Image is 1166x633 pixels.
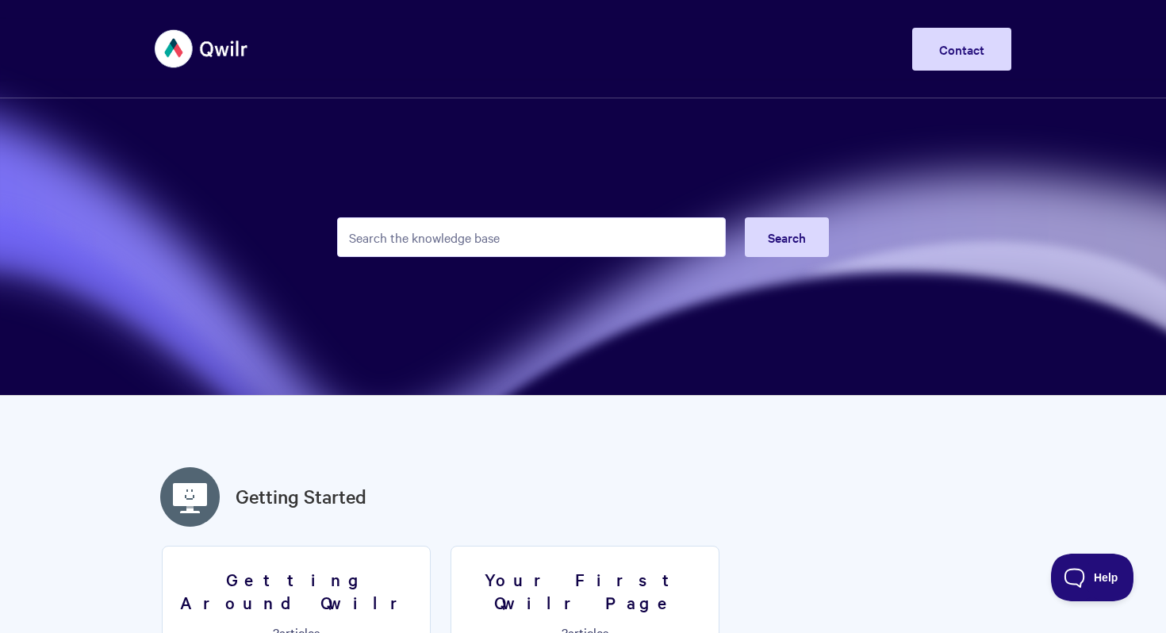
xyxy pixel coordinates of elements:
a: Contact [912,28,1011,71]
button: Search [745,217,829,257]
a: Getting Started [236,482,366,511]
iframe: Toggle Customer Support [1051,554,1134,601]
img: Qwilr Help Center [155,19,249,79]
h3: Getting Around Qwilr [172,568,420,613]
h3: Your First Qwilr Page [461,568,709,613]
input: Search the knowledge base [337,217,726,257]
span: Search [768,228,806,246]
